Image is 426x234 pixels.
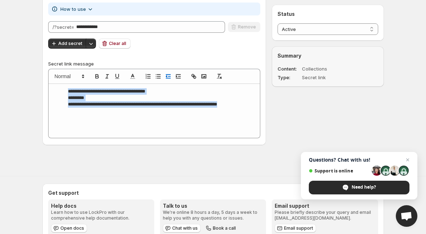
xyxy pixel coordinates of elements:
[403,156,412,164] span: Close chat
[278,52,378,59] h2: Summary
[302,65,357,72] dd: Collections
[48,60,261,67] p: Secret link message
[51,202,151,210] h3: Help docs
[86,39,96,49] button: Other save actions
[309,168,369,174] span: Support is online
[58,41,82,46] span: Add secret
[309,181,409,194] div: Need help?
[278,65,301,72] dt: Content :
[203,224,239,233] button: Book a call
[60,5,86,13] span: How to use
[99,39,130,49] button: Clear all secrets
[396,205,417,227] div: Open chat
[163,210,263,221] p: We're online 8 hours a day, 5 days a week to help you with any questions or issues.
[109,41,126,46] span: Clear all
[275,202,375,210] h3: Email support
[48,39,87,49] button: Add secret
[278,10,378,18] h2: Status
[213,225,236,231] span: Book a call
[275,210,375,221] p: Please briefly describe your query and email [EMAIL_ADDRESS][DOMAIN_NAME].
[48,189,378,197] h2: Get support
[60,225,84,231] span: Open docs
[52,24,74,30] span: /?secret=
[163,224,201,233] button: Chat with us
[163,202,263,210] h3: Talk to us
[51,210,151,221] p: Learn how to use LockPro with our comprehensive help documentation.
[309,157,409,163] span: Questions? Chat with us!
[284,225,313,231] span: Email support
[56,3,98,15] button: How to use
[352,184,376,190] span: Need help?
[278,74,301,81] dt: Type :
[302,74,357,81] dd: Secret link
[51,224,87,233] a: Open docs
[172,225,198,231] span: Chat with us
[275,224,316,233] a: Email support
